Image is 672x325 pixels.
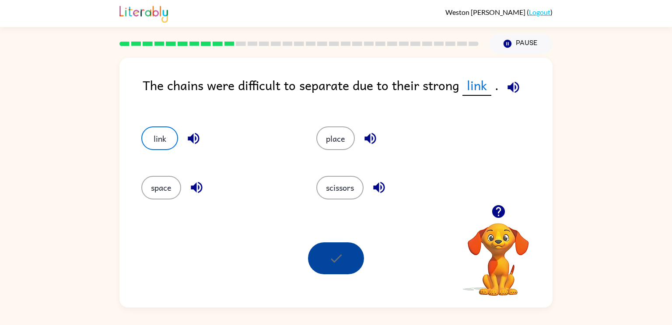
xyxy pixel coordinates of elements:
button: space [141,176,181,199]
div: The chains were difficult to separate due to their strong . [143,75,553,109]
img: Literably [119,3,168,23]
button: Pause [489,34,553,54]
video: Your browser must support playing .mp4 files to use Literably. Please try using another browser. [455,210,542,297]
div: ( ) [445,8,553,16]
button: place [316,126,355,150]
button: link [141,126,178,150]
span: link [462,75,491,96]
span: Weston [PERSON_NAME] [445,8,527,16]
button: scissors [316,176,364,199]
a: Logout [529,8,550,16]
